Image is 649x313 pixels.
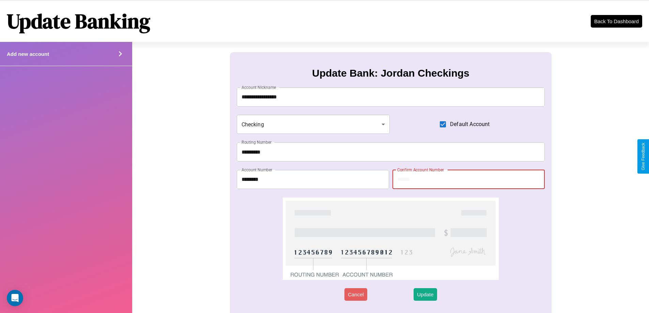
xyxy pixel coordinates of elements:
img: check [283,198,498,280]
label: Account Number [242,167,272,173]
h3: Update Bank: Jordan Checkings [312,67,469,79]
button: Back To Dashboard [591,15,642,28]
h1: Update Banking [7,7,150,35]
div: Open Intercom Messenger [7,290,23,306]
h4: Add new account [7,51,49,57]
span: Default Account [450,120,490,128]
div: Give Feedback [641,143,646,170]
label: Confirm Account Number [397,167,444,173]
div: Checking [237,115,390,134]
button: Cancel [344,288,367,301]
label: Account Nickname [242,84,276,90]
button: Update [414,288,437,301]
label: Routing Number [242,139,272,145]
